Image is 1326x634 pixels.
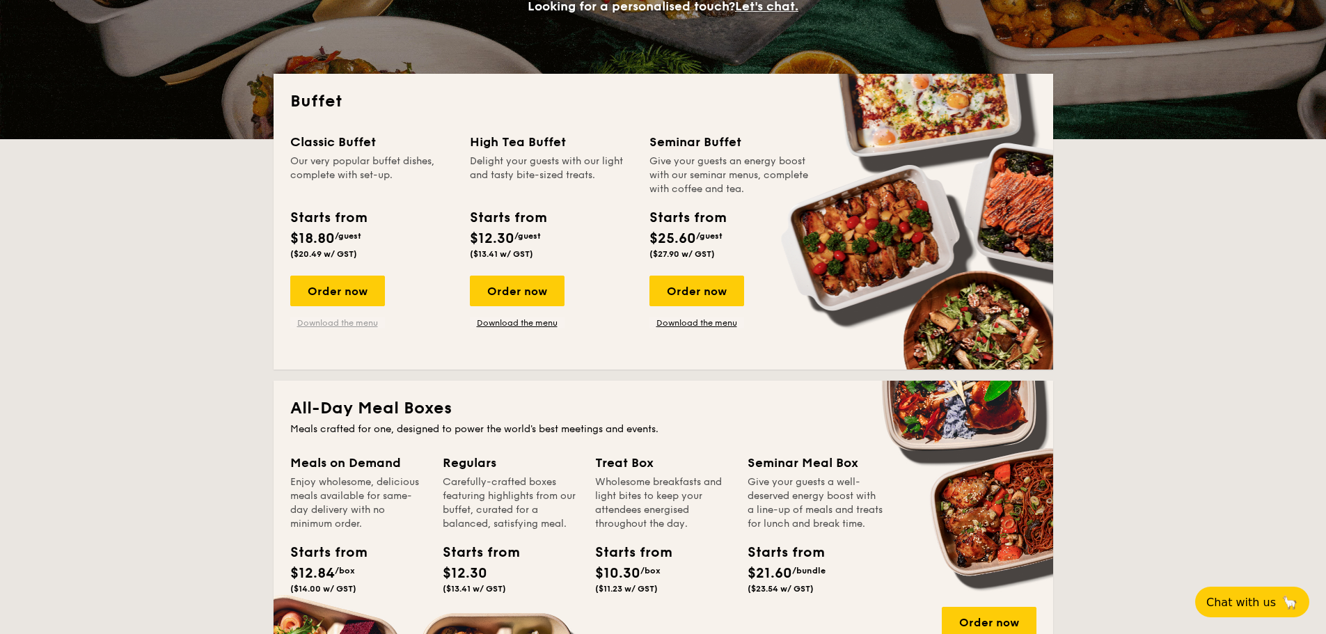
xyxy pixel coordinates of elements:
[748,584,814,594] span: ($23.54 w/ GST)
[595,565,640,582] span: $10.30
[443,453,578,473] div: Regulars
[335,566,355,576] span: /box
[443,565,487,582] span: $12.30
[290,276,385,306] div: Order now
[748,542,810,563] div: Starts from
[443,584,506,594] span: ($13.41 w/ GST)
[1195,587,1309,617] button: Chat with us🦙
[470,230,514,247] span: $12.30
[443,475,578,531] div: Carefully-crafted boxes featuring highlights from our buffet, curated for a balanced, satisfying ...
[290,565,335,582] span: $12.84
[290,397,1036,420] h2: All-Day Meal Boxes
[470,317,565,328] a: Download the menu
[443,542,505,563] div: Starts from
[696,231,723,241] span: /guest
[470,249,533,259] span: ($13.41 w/ GST)
[649,207,725,228] div: Starts from
[748,453,883,473] div: Seminar Meal Box
[470,207,546,228] div: Starts from
[595,542,658,563] div: Starts from
[649,132,812,152] div: Seminar Buffet
[514,231,541,241] span: /guest
[649,249,715,259] span: ($27.90 w/ GST)
[290,207,366,228] div: Starts from
[1281,594,1298,610] span: 🦙
[290,317,385,328] a: Download the menu
[335,231,361,241] span: /guest
[640,566,661,576] span: /box
[649,154,812,196] div: Give your guests an energy boost with our seminar menus, complete with coffee and tea.
[290,475,426,531] div: Enjoy wholesome, delicious meals available for same-day delivery with no minimum order.
[290,453,426,473] div: Meals on Demand
[290,249,357,259] span: ($20.49 w/ GST)
[1206,596,1276,609] span: Chat with us
[649,317,744,328] a: Download the menu
[290,132,453,152] div: Classic Buffet
[649,230,696,247] span: $25.60
[290,584,356,594] span: ($14.00 w/ GST)
[290,154,453,196] div: Our very popular buffet dishes, complete with set-up.
[470,276,565,306] div: Order now
[290,542,353,563] div: Starts from
[470,154,633,196] div: Delight your guests with our light and tasty bite-sized treats.
[748,475,883,531] div: Give your guests a well-deserved energy boost with a line-up of meals and treats for lunch and br...
[595,584,658,594] span: ($11.23 w/ GST)
[595,475,731,531] div: Wholesome breakfasts and light bites to keep your attendees energised throughout the day.
[792,566,826,576] span: /bundle
[470,132,633,152] div: High Tea Buffet
[748,565,792,582] span: $21.60
[290,90,1036,113] h2: Buffet
[290,230,335,247] span: $18.80
[595,453,731,473] div: Treat Box
[290,422,1036,436] div: Meals crafted for one, designed to power the world's best meetings and events.
[649,276,744,306] div: Order now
